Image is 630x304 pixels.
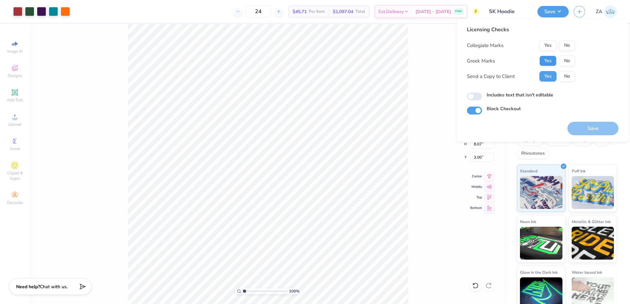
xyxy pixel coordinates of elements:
span: $1,097.04 [333,8,353,15]
span: Total [355,8,365,15]
button: Save [537,6,569,17]
button: Yes [539,71,557,82]
span: Upload [8,122,21,127]
a: ZA [596,5,617,18]
span: Image AI [7,49,23,54]
span: Top [470,195,482,200]
span: Clipart & logos [3,170,26,181]
span: Designs [8,73,22,78]
div: Collegiate Marks [467,42,503,49]
span: FREE [455,9,462,14]
div: Send a Copy to Client [467,73,515,80]
span: Per Item [309,8,325,15]
span: Middle [470,185,482,189]
span: Metallic & Glitter Ink [572,218,611,225]
img: Zuriel Alaba [604,5,617,18]
span: [DATE] - [DATE] [415,8,451,15]
button: No [559,71,575,82]
button: Yes [539,56,557,66]
span: Chat with us. [40,284,68,290]
button: No [559,40,575,51]
label: Block Checkout [487,105,521,112]
span: ZA [596,8,602,15]
div: Licensing Checks [467,26,575,34]
div: Greek Marks [467,57,495,65]
img: Standard [520,176,562,209]
img: Neon Ink [520,227,562,260]
span: Neon Ink [520,218,536,225]
span: Standard [520,167,537,174]
span: Glow in the Dark Ink [520,269,558,276]
span: 100 % [289,288,300,294]
button: Yes [539,40,557,51]
img: Puff Ink [572,176,614,209]
button: No [559,56,575,66]
img: Metallic & Glitter Ink [572,227,614,260]
span: Decorate [7,200,23,205]
span: Est. Delivery [379,8,404,15]
span: Bottom [470,206,482,210]
strong: Need help? [16,284,40,290]
span: Add Text [7,97,23,103]
span: Center [470,174,482,179]
span: Puff Ink [572,167,586,174]
span: $45.71 [293,8,307,15]
input: – – [245,6,271,17]
label: Includes text that isn't editable [487,91,553,98]
span: Greek [10,146,20,151]
input: Untitled Design [484,5,532,18]
span: Water based Ink [572,269,602,276]
div: Rhinestones [517,149,549,159]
